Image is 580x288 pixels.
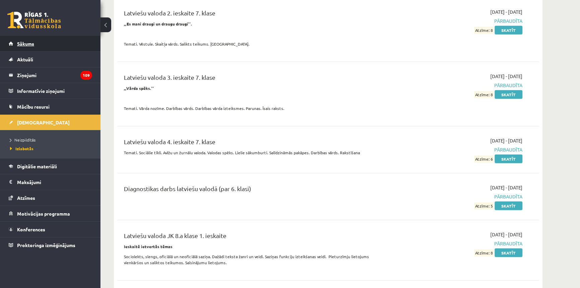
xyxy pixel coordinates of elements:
span: Sākums [17,41,34,47]
i: 109 [80,71,92,80]
a: Skatīt [495,201,522,210]
legend: Informatīvie ziņojumi [17,83,92,99]
a: Informatīvie ziņojumi [9,83,92,99]
span: [DATE] - [DATE] [490,137,522,144]
p: Temati. Vēstule. Skaitļa vārds. Salikts teikums. [GEOGRAPHIC_DATA]. [124,41,386,47]
span: Atzīme: 8 [474,27,494,34]
span: Pārbaudīta [396,82,522,89]
span: Atzīme: 8 [474,91,494,98]
strong: Ieskaitē ietvertās tēmas [124,244,172,249]
span: Atzīme: 6 [474,156,494,163]
a: Digitālie materiāli [9,159,92,174]
span: Pārbaudīta [396,193,522,200]
div: Diagnostikas darbs latviešu valodā (par 6. klasi) [124,184,386,196]
span: Digitālie materiāli [17,163,57,169]
div: Latviešu valoda 3. ieskaite 7. klase [124,73,386,85]
span: Atzīme: 5 [474,203,494,210]
legend: Maksājumi [17,174,92,190]
span: Izlabotās [10,146,33,151]
p: Temati. Sociālie tīkli. Avīžu un žurnālu valoda. Valodas spēks. Lielie sākumburti. Salīdzināmās p... [124,150,386,156]
a: Rīgas 1. Tālmācības vidusskola [7,12,61,28]
a: Skatīt [495,248,522,257]
span: Pārbaudīta [396,17,522,24]
a: [DEMOGRAPHIC_DATA] [9,115,92,130]
div: Latviešu valoda 4. ieskaite 7. klase [124,137,386,150]
span: Pārbaudīta [396,240,522,247]
legend: Ziņojumi [17,67,92,83]
span: Atzīme: 8 [474,249,494,256]
p: Sociolekts, slengs, oficiālā un neoficiālā saziņa. Dažādi teksta žanri un veidi. Saziņas funkciju... [124,253,386,266]
a: Atzīmes [9,190,92,206]
div: Latviešu valoda 2. ieskaite 7. klase [124,8,386,21]
div: Latviešu valoda JK 8.a klase 1. ieskaite [124,231,386,243]
a: Ziņojumi109 [9,67,92,83]
span: Proktoringa izmēģinājums [17,242,75,248]
a: Skatīt [495,155,522,163]
span: Neizpildītās [10,137,35,142]
span: Pārbaudīta [396,146,522,153]
a: Skatīt [495,90,522,99]
span: Motivācijas programma [17,211,70,217]
a: Konferences [9,222,92,237]
a: Motivācijas programma [9,206,92,221]
span: Atzīmes [17,195,35,201]
span: [DATE] - [DATE] [490,73,522,80]
a: Izlabotās [10,146,94,152]
a: Mācību resursi [9,99,92,114]
a: Skatīt [495,26,522,35]
span: [DEMOGRAPHIC_DATA] [17,119,70,125]
a: Maksājumi [9,174,92,190]
p: Temati. Vārda nozīme. Darbības vārds. Darbības vārda izteiksmes. Parunas. Īsais raksts. [124,105,386,111]
a: Neizpildītās [10,137,94,143]
a: Proktoringa izmēģinājums [9,237,92,253]
span: [DATE] - [DATE] [490,231,522,238]
a: Sākums [9,36,92,51]
span: Mācību resursi [17,104,50,110]
span: [DATE] - [DATE] [490,8,522,15]
strong: ,,Vārda spēks.’’ [124,85,154,91]
span: Konferences [17,226,45,232]
a: Aktuāli [9,52,92,67]
span: [DATE] - [DATE] [490,184,522,191]
span: Aktuāli [17,56,33,62]
strong: ,,Es mani draugi un draugu draugi’’. [124,21,192,26]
